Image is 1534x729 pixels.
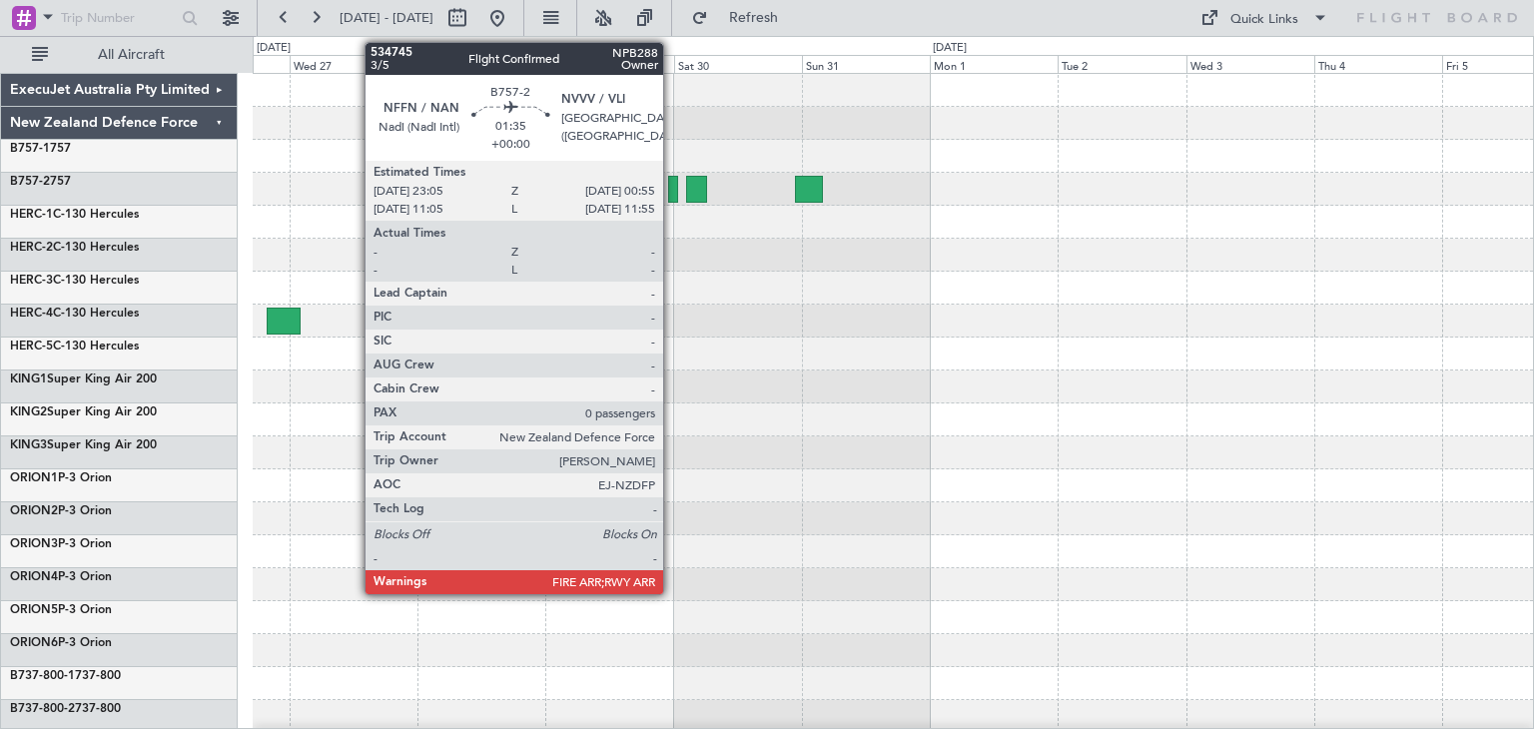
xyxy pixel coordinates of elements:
[10,341,139,353] a: HERC-5C-130 Hercules
[10,143,71,155] a: B757-1757
[10,308,53,320] span: HERC-4
[10,670,121,682] a: B737-800-1737-800
[417,55,545,73] div: Thu 28
[10,242,53,254] span: HERC-2
[10,143,50,155] span: B757-1
[10,637,58,649] span: ORION6
[10,703,121,715] a: B737-800-2737-800
[10,209,139,221] a: HERC-1C-130 Hercules
[10,373,47,385] span: KING1
[712,11,796,25] span: Refresh
[10,604,58,616] span: ORION5
[10,670,75,682] span: B737-800-1
[802,55,930,73] div: Sun 31
[10,571,58,583] span: ORION4
[10,308,139,320] a: HERC-4C-130 Hercules
[10,406,47,418] span: KING2
[1190,2,1338,34] button: Quick Links
[674,55,802,73] div: Sat 30
[10,406,157,418] a: KING2Super King Air 200
[340,9,433,27] span: [DATE] - [DATE]
[10,242,139,254] a: HERC-2C-130 Hercules
[10,275,53,287] span: HERC-3
[10,505,58,517] span: ORION2
[290,55,417,73] div: Wed 27
[10,439,47,451] span: KING3
[52,48,211,62] span: All Aircraft
[682,2,802,34] button: Refresh
[1230,10,1298,30] div: Quick Links
[10,538,112,550] a: ORION3P-3 Orion
[10,275,139,287] a: HERC-3C-130 Hercules
[10,176,71,188] a: B757-2757
[1186,55,1314,73] div: Wed 3
[10,439,157,451] a: KING3Super King Air 200
[10,341,53,353] span: HERC-5
[257,40,291,57] div: [DATE]
[1058,55,1185,73] div: Tue 2
[933,40,967,57] div: [DATE]
[10,209,53,221] span: HERC-1
[10,703,75,715] span: B737-800-2
[10,373,157,385] a: KING1Super King Air 200
[10,176,50,188] span: B757-2
[10,472,112,484] a: ORION1P-3 Orion
[10,637,112,649] a: ORION6P-3 Orion
[10,472,58,484] span: ORION1
[10,538,58,550] span: ORION3
[1314,55,1442,73] div: Thu 4
[10,571,112,583] a: ORION4P-3 Orion
[930,55,1058,73] div: Mon 1
[61,3,176,33] input: Trip Number
[22,39,217,71] button: All Aircraft
[10,604,112,616] a: ORION5P-3 Orion
[10,505,112,517] a: ORION2P-3 Orion
[545,55,673,73] div: Fri 29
